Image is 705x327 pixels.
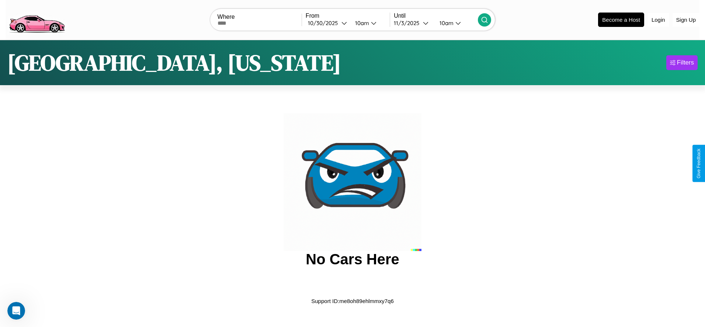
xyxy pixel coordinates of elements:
div: 11 / 3 / 2025 [394,20,423,27]
div: 10 / 30 / 2025 [308,20,341,27]
div: 10am [436,20,455,27]
p: Support ID: me8oh89ehlmmxy7q6 [311,296,393,306]
label: Where [218,14,302,20]
h1: [GEOGRAPHIC_DATA], [US_STATE] [7,48,341,78]
button: 10/30/2025 [306,19,349,27]
label: Until [394,13,478,19]
button: Login [648,13,669,27]
h2: No Cars Here [306,251,399,268]
button: Filters [666,55,698,70]
div: Filters [677,59,694,66]
label: From [306,13,390,19]
button: Become a Host [598,13,644,27]
div: 10am [351,20,371,27]
button: 10am [434,19,478,27]
button: 10am [349,19,390,27]
button: Sign Up [673,13,699,27]
img: logo [6,4,68,35]
iframe: Intercom live chat [7,302,25,320]
div: Give Feedback [696,149,701,178]
img: car [284,113,421,251]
